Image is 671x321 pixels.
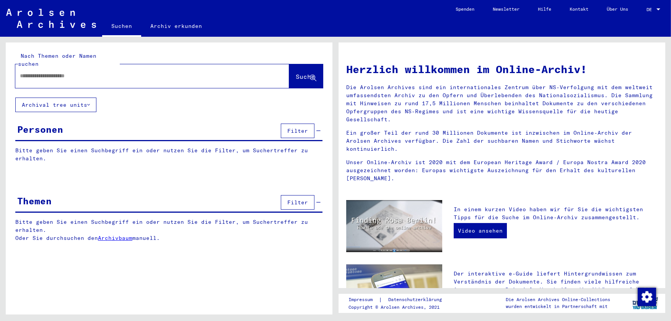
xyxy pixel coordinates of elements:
p: In einem kurzen Video haben wir für Sie die wichtigsten Tipps für die Suche im Online-Archiv zusa... [454,205,658,222]
p: Die Arolsen Archives sind ein internationales Zentrum über NS-Verfolgung mit dem weltweit umfasse... [346,83,658,124]
img: Arolsen_neg.svg [6,9,96,28]
a: Archiv erkunden [141,17,211,35]
p: Unser Online-Archiv ist 2020 mit dem European Heritage Award / Europa Nostra Award 2020 ausgezeic... [346,158,658,182]
img: yv_logo.png [631,293,660,313]
mat-label: Nach Themen oder Namen suchen [18,52,96,67]
div: Themen [17,194,52,208]
button: Suche [289,64,323,88]
p: Copyright © Arolsen Archives, 2021 [349,304,451,311]
a: Archivbaum [98,235,132,241]
button: Filter [281,195,314,210]
p: Die Arolsen Archives Online-Collections [506,296,610,303]
img: video.jpg [346,200,442,253]
a: Datenschutzerklärung [382,296,451,304]
a: Impressum [349,296,379,304]
div: Personen [17,122,63,136]
img: Zustimmung ändern [638,288,656,306]
a: Video ansehen [454,223,507,238]
a: Suchen [102,17,141,37]
button: Archival tree units [15,98,96,112]
h1: Herzlich willkommen im Online-Archiv! [346,61,658,77]
p: Der interaktive e-Guide liefert Hintergrundwissen zum Verständnis der Dokumente. Sie finden viele... [454,270,658,302]
button: Filter [281,124,314,138]
p: wurden entwickelt in Partnerschaft mit [506,303,610,310]
span: DE [647,7,655,12]
p: Bitte geben Sie einen Suchbegriff ein oder nutzen Sie die Filter, um Suchertreffer zu erhalten. [15,147,322,163]
span: Filter [287,199,308,206]
p: Bitte geben Sie einen Suchbegriff ein oder nutzen Sie die Filter, um Suchertreffer zu erhalten. O... [15,218,323,242]
span: Filter [287,127,308,134]
p: Ein großer Teil der rund 30 Millionen Dokumente ist inzwischen im Online-Archiv der Arolsen Archi... [346,129,658,153]
div: | [349,296,451,304]
span: Suche [296,73,315,80]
